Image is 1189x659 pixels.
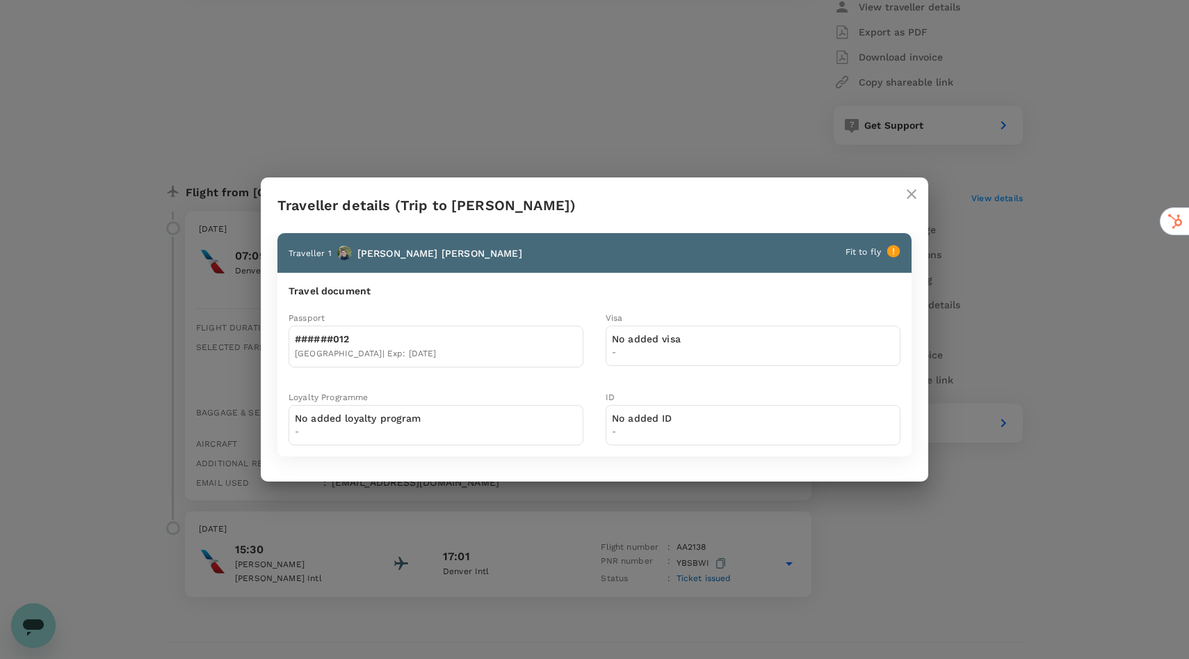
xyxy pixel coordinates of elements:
[289,392,369,402] span: Loyalty Programme
[295,411,421,425] p: No added loyalty program
[606,313,623,323] span: Visa
[846,247,882,257] span: Fit to fly
[289,313,325,323] span: Passport
[295,347,437,361] div: [GEOGRAPHIC_DATA] | Exp: [DATE]
[895,177,928,211] button: close
[357,246,522,260] p: [PERSON_NAME] [PERSON_NAME]
[612,332,681,346] p: No added visa
[612,346,681,360] span: -
[261,177,928,233] h2: Traveller details (Trip to [PERSON_NAME])
[295,332,437,347] div: ######012
[612,425,672,439] span: -
[289,248,332,258] span: Traveller 1
[295,425,421,439] span: -
[612,411,672,425] p: No added ID
[606,392,615,402] span: ID
[337,246,352,260] img: avatar-672e378ebff23.png
[289,284,900,299] h6: Travel document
